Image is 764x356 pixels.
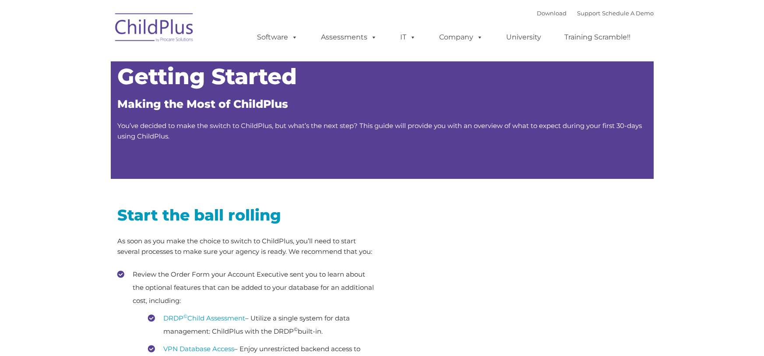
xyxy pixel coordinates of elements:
[148,312,376,338] li: – Utilize a single system for data management: ChildPlus with the DRDP built-in.
[163,345,234,353] a: VPN Database Access
[430,28,492,46] a: Company
[117,236,376,257] p: As soon as you make the choice to switch to ChildPlus, you’ll need to start several processes to ...
[497,28,550,46] a: University
[556,28,639,46] a: Training Scramble!!
[248,28,306,46] a: Software
[537,10,567,17] a: Download
[537,10,654,17] font: |
[602,10,654,17] a: Schedule A Demo
[117,63,297,90] span: Getting Started
[117,97,288,110] span: Making the Most of ChildPlus
[117,121,642,140] span: You’ve decided to make the switch to ChildPlus, but what’s the next step? This guide will provide...
[294,326,298,332] sup: ©
[111,7,198,51] img: ChildPlus by Procare Solutions
[312,28,386,46] a: Assessments
[183,313,187,319] sup: ©
[577,10,600,17] a: Support
[163,314,245,322] a: DRDP©Child Assessment
[117,205,376,225] h2: Start the ball rolling
[391,28,425,46] a: IT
